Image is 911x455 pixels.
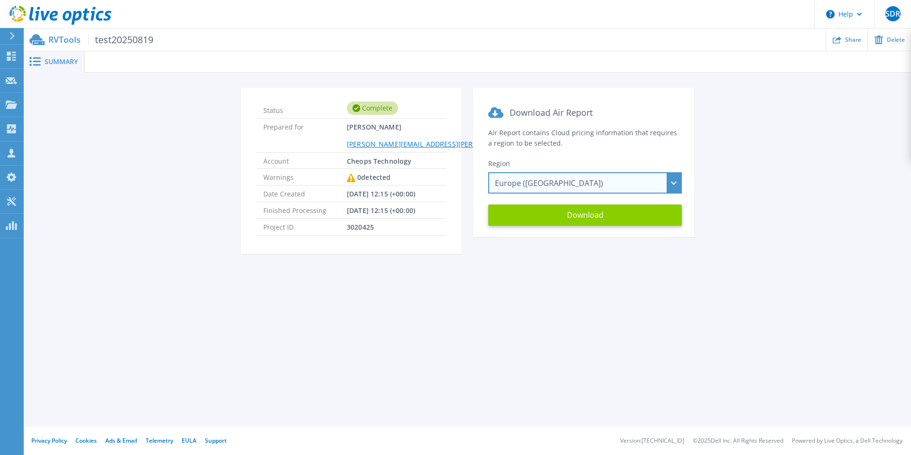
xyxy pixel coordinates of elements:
span: Region [488,159,510,168]
span: Warnings [263,169,347,185]
li: Powered by Live Optics, a Dell Technology [792,438,902,444]
span: Finished Processing [263,202,347,218]
li: © 2025 Dell Inc. All Rights Reserved [693,438,783,444]
span: Account [263,153,347,168]
span: Summary [45,58,78,65]
span: test20250819 [88,34,153,45]
a: [PERSON_NAME][EMAIL_ADDRESS][PERSON_NAME][DOMAIN_NAME] [347,139,568,149]
div: Europe ([GEOGRAPHIC_DATA]) [488,172,682,194]
span: [DATE] 12:15 (+00:00) [347,186,415,202]
a: Privacy Policy [31,436,67,445]
span: Air Report contains Cloud pricing information that requires a region to be selected. [488,128,677,148]
span: 3020425 [347,219,374,235]
span: Cheops Technology [347,153,411,168]
span: [DATE] 12:15 (+00:00) [347,202,415,218]
p: RVTools [48,34,153,45]
span: Project ID [263,219,347,235]
a: Ads & Email [105,436,137,445]
a: Cookies [75,436,97,445]
a: EULA [182,436,196,445]
button: Download [488,204,682,226]
div: Complete [347,102,398,115]
a: Telemetry [146,436,173,445]
span: Share [845,37,861,43]
span: SDR [885,10,900,18]
span: Download Air Report [510,107,593,118]
span: Date Created [263,186,347,202]
span: [PERSON_NAME] [347,119,568,152]
span: Delete [887,37,905,43]
div: 0 detected [347,169,390,186]
span: Status [263,102,347,114]
li: Version: [TECHNICAL_ID] [620,438,684,444]
a: Support [205,436,227,445]
span: Prepared for [263,119,347,152]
